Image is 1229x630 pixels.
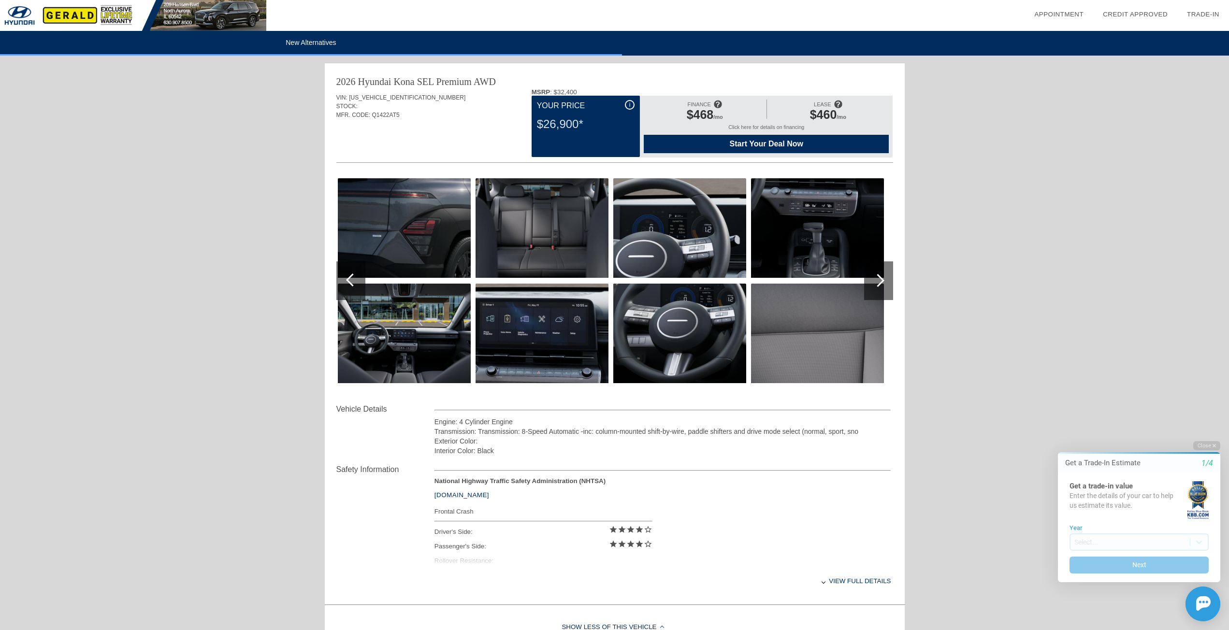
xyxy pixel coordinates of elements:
i: star [609,540,618,548]
i: star_border [644,525,652,534]
div: Transmission: Transmission: 8-Speed Automatic -inc: column-mounted shift-by-wire, paddle shifters... [434,427,891,436]
span: STOCK: [336,103,358,110]
div: Frontal Crash [434,505,652,517]
div: /mo [772,108,884,124]
div: Exterior Color: [434,436,891,446]
i: star [626,540,635,548]
img: New-2026-Hyundai-Kona-SELPremiumAWD-ID30011338709-aHR0cDovL2ltYWdlcy51bml0c2ludmVudG9yeS5jb20vdXB... [751,284,884,383]
div: View full details [434,569,891,593]
img: New-2026-Hyundai-Kona-SELPremiumAWD-ID30011338682-aHR0cDovL2ltYWdlcy51bml0c2ludmVudG9yeS5jb20vdXB... [476,178,608,278]
span: VIN: [336,94,347,101]
span: [US_VEHICLE_IDENTIFICATION_NUMBER] [349,94,465,101]
span: MFR. CODE: [336,112,371,118]
div: Interior Color: Black [434,446,891,456]
img: New-2026-Hyundai-Kona-SELPremiumAWD-ID30011338703-aHR0cDovL2ltYWdlcy51bml0c2ludmVudG9yeS5jb20vdXB... [751,178,884,278]
span: LEASE [814,101,831,107]
div: Your Price [537,100,635,112]
iframe: Chat Assistance [1038,432,1229,630]
strong: National Highway Traffic Safety Administration (NHTSA) [434,477,606,485]
div: /mo [649,108,761,124]
b: MSRP [532,88,550,96]
i: star [635,525,644,534]
i: star [626,525,635,534]
span: FINANCE [688,101,711,107]
div: Safety Information [336,464,434,475]
img: New-2026-Hyundai-Kona-SELPremiumAWD-ID30011338679-aHR0cDovL2ltYWdlcy51bml0c2ludmVudG9yeS5jb20vdXB... [338,284,471,383]
div: Quoted on [DATE] 5:26:23 PM [336,134,893,149]
span: $468 [687,108,714,121]
span: Q1422AT5 [372,112,400,118]
a: Appointment [1034,11,1084,18]
i: star [635,540,644,548]
a: Trade-In [1187,11,1219,18]
div: Engine: 4 Cylinder Engine [434,417,891,427]
div: Vehicle Details [336,403,434,415]
div: Driver's Side: [434,525,652,539]
img: New-2026-Hyundai-Kona-SELPremiumAWD-ID30011338697-aHR0cDovL2ltYWdlcy51bml0c2ludmVudG9yeS5jb20vdXB... [613,284,746,383]
img: New-2026-Hyundai-Kona-SELPremiumAWD-ID30011338691-aHR0cDovL2ltYWdlcy51bml0c2ludmVudG9yeS5jb20vdXB... [613,178,746,278]
div: SEL Premium AWD [417,75,496,88]
img: New-2026-Hyundai-Kona-SELPremiumAWD-ID30011338673-aHR0cDovL2ltYWdlcy51bml0c2ludmVudG9yeS5jb20vdXB... [338,178,471,278]
div: 2026 Hyundai Kona [336,75,415,88]
a: Credit Approved [1103,11,1168,18]
div: Click here for details on financing [644,124,889,135]
i: star [618,540,626,548]
span: $460 [810,108,837,121]
i: star_border [644,540,652,548]
img: New-2026-Hyundai-Kona-SELPremiumAWD-ID30011338685-aHR0cDovL2ltYWdlcy51bml0c2ludmVudG9yeS5jb20vdXB... [476,284,608,383]
div: Passenger's Side: [434,539,652,554]
i: star [609,525,618,534]
i: star [618,525,626,534]
div: : $32,400 [532,88,893,96]
a: [DOMAIN_NAME] [434,491,489,499]
span: Start Your Deal Now [656,140,877,148]
div: i [625,100,635,110]
div: $26,900* [537,112,635,137]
